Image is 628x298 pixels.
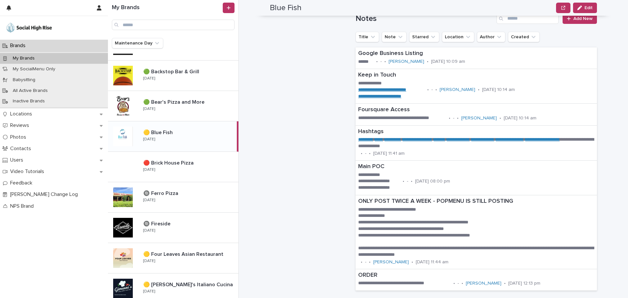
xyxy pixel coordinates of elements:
p: • [361,151,362,156]
span: Edit [584,6,593,10]
p: • [411,179,412,184]
p: 🟡 [PERSON_NAME]'s Italiano Cucina [143,280,234,288]
p: 🟢 Backstop Bar & Grill [143,67,201,75]
a: 🟡 Four Leaves Asian Restaurant🟡 Four Leaves Asian Restaurant [DATE] [108,243,238,273]
p: Feedback [8,180,38,186]
p: [DATE] 12:13 pm [508,281,540,286]
p: - [380,59,382,64]
p: [DATE] [143,107,155,111]
p: Babysitting [8,77,41,83]
p: • [504,281,506,286]
p: - [407,179,408,184]
p: Google Business Listing [358,50,530,57]
p: 🔘 Fireside [143,219,172,227]
p: [DATE] 11:44 am [416,259,448,265]
a: 🟢 Backstop Bar & Grill🟢 Backstop Bar & Grill [DATE] [108,61,238,91]
p: • [403,179,404,184]
p: [DATE] [143,198,155,202]
a: 🔘 Fireside🔘 Fireside [DATE] [108,213,238,243]
p: [DATE] 10:09 am [431,59,465,64]
button: Location [442,32,474,42]
p: • [457,115,459,121]
a: Add New [563,13,597,24]
p: Contacts [8,146,36,152]
p: NPS Brand [8,203,39,209]
a: [PERSON_NAME] [440,87,475,93]
p: Inactive Brands [8,98,50,104]
p: ONLY POST TWICE A WEEK - POPMENU IS STILL POSTING [358,198,594,205]
p: My Brands [8,56,40,61]
p: • [499,115,501,121]
p: [DATE] 11:41 am [373,151,405,156]
button: Edit [573,3,597,13]
a: [PERSON_NAME] [461,115,497,121]
h1: My Brands [112,4,221,11]
h1: Notes [356,14,494,24]
a: 🔘 Ferro Pizza🔘 Ferro Pizza [DATE] [108,182,238,213]
p: Hashtags [358,128,594,135]
p: Users [8,157,28,163]
p: • [462,281,463,286]
p: • [369,259,371,265]
p: Photos [8,134,31,140]
p: Main POC [358,163,476,170]
button: Author [477,32,505,42]
a: [PERSON_NAME] [389,59,424,64]
p: 🔘 Ferro Pizza [143,189,180,197]
p: Foursquare Access [358,106,588,114]
p: - [431,87,433,93]
p: • [427,59,428,64]
p: • [384,59,386,64]
p: • [453,281,455,286]
button: Note [382,32,407,42]
input: Search [112,20,235,30]
p: Locations [8,111,37,117]
p: - [453,115,454,121]
p: [DATE] [143,289,155,294]
p: • [427,87,429,93]
p: • [411,259,413,265]
p: [DATE] [143,137,155,142]
p: - [458,281,459,286]
p: 🔴 Brick House Pizza [143,159,195,166]
p: • [435,87,437,93]
p: [DATE] [143,259,155,263]
a: 🔴 Brick House Pizza🔴 Brick House Pizza [DATE] [108,152,238,182]
a: [PERSON_NAME] [466,281,501,286]
p: • [361,259,362,265]
p: Keep in Touch [358,72,553,79]
p: - [365,259,366,265]
p: 🟡 Blue Fish [143,128,174,136]
button: Created [508,32,540,42]
input: Search [497,13,559,24]
img: o5DnuTxEQV6sW9jFYBBf [5,21,53,34]
p: [DATE] [143,76,155,81]
p: - [365,151,366,156]
p: [DATE] 10:14 am [482,87,515,93]
p: Reviews [8,122,34,129]
button: Starred [409,32,439,42]
p: • [376,59,378,64]
a: 🟢 Bear's Pizza and More🟢 Bear's Pizza and More [DATE] [108,91,238,121]
p: Brands [8,43,31,49]
p: [DATE] 10:14 am [504,115,536,121]
p: [DATE] [143,228,155,233]
button: Maintenance Day [112,38,163,48]
a: [PERSON_NAME] [373,259,409,265]
p: Video Tutorials [8,168,49,175]
p: • [449,115,450,121]
p: • [478,87,480,93]
p: [DATE] [143,167,155,172]
p: My SocialMenu Only [8,66,61,72]
p: All Active Brands [8,88,53,94]
a: 🟡 Blue Fish🟡 Blue Fish [DATE] [108,121,238,152]
h2: Blue Fish [270,3,302,13]
button: Title [356,32,379,42]
p: ORDER [358,272,560,279]
p: [DATE] 08:00 pm [415,179,450,184]
span: Add New [573,16,593,21]
p: 🟢 Bear's Pizza and More [143,98,206,105]
p: [PERSON_NAME] Change Log [8,191,83,198]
